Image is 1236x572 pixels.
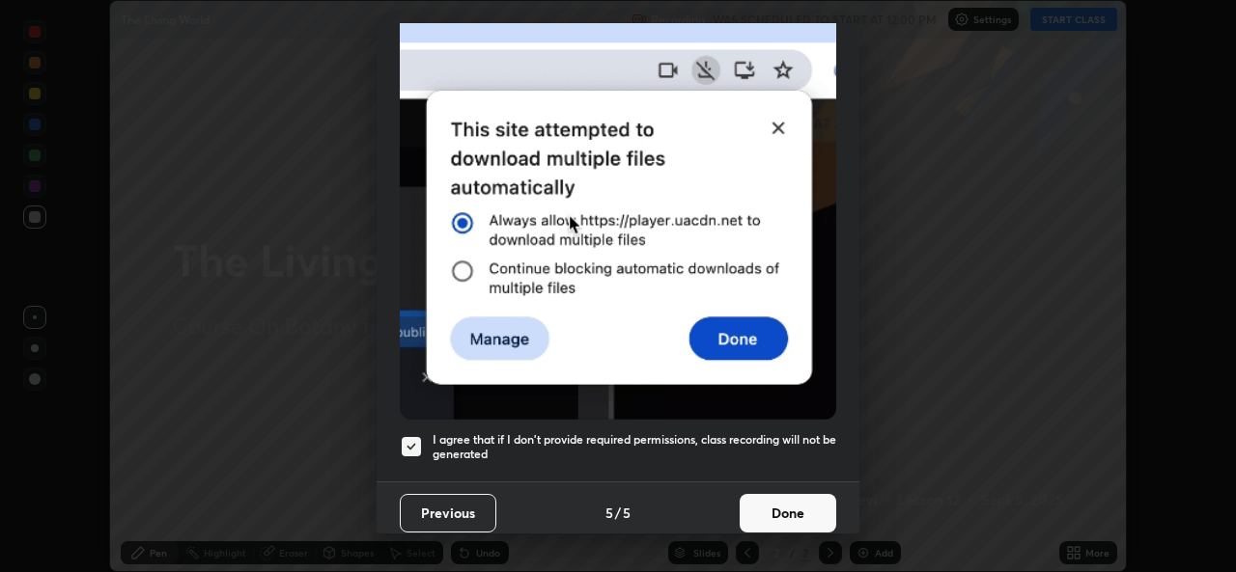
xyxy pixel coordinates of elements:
[615,503,621,523] h4: /
[623,503,631,523] h4: 5
[400,494,496,532] button: Previous
[433,432,836,462] h5: I agree that if I don't provide required permissions, class recording will not be generated
[605,503,613,523] h4: 5
[740,494,836,532] button: Done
